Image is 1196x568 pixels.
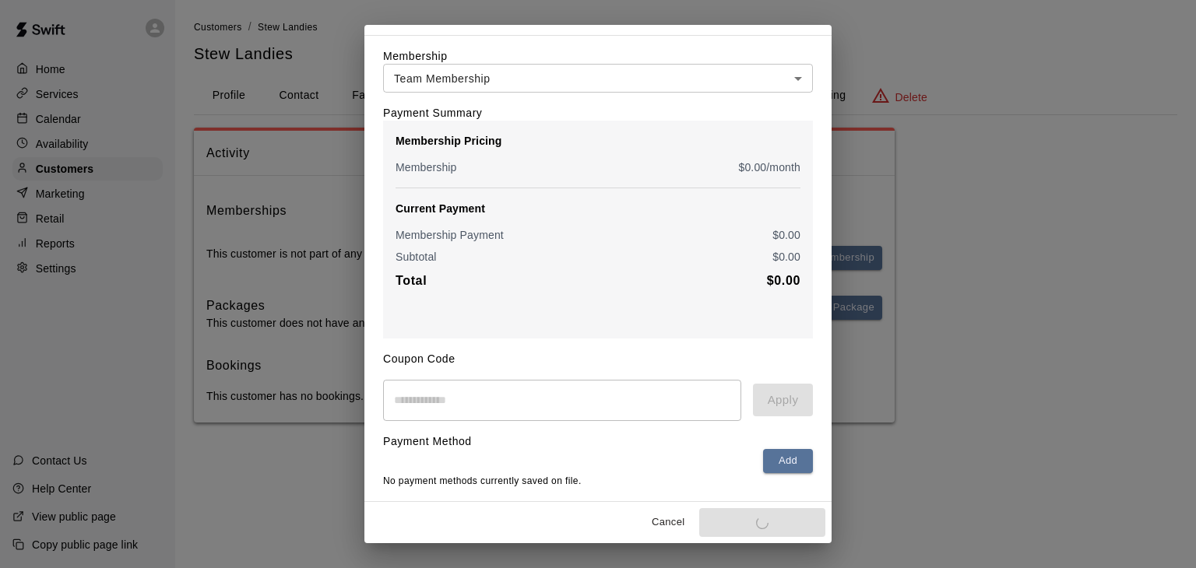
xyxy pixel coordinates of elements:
[396,249,437,265] p: Subtotal
[383,50,448,62] label: Membership
[396,133,800,149] p: Membership Pricing
[396,201,800,216] p: Current Payment
[383,352,456,365] label: Coupon Code
[396,160,457,175] p: Membership
[772,249,800,265] p: $ 0.00
[383,475,582,486] span: No payment methods currently saved on file.
[767,274,800,287] b: $ 0.00
[396,227,504,243] p: Membership Payment
[772,227,800,243] p: $ 0.00
[383,107,482,119] label: Payment Summary
[383,64,813,93] div: Team Membership
[643,510,693,535] button: Cancel
[739,160,801,175] p: $ 0.00 /month
[763,449,813,473] button: Add
[396,274,427,287] b: Total
[383,435,472,447] label: Payment Method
